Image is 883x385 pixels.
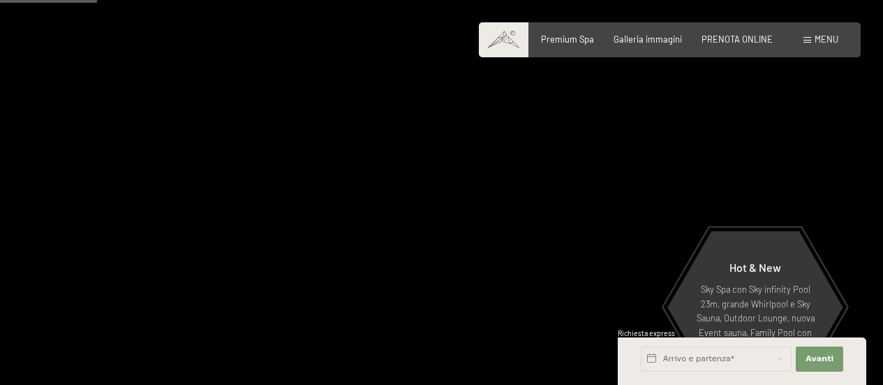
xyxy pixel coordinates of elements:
span: Avanti [806,354,833,365]
a: PRENOTA ONLINE [702,34,773,45]
span: Richiesta express [618,329,675,337]
a: Premium Spa [541,34,594,45]
button: Avanti [796,347,843,372]
span: Hot & New [729,261,781,274]
a: Hot & New Sky Spa con Sky infinity Pool 23m, grande Whirlpool e Sky Sauna, Outdoor Lounge, nuova ... [667,231,844,384]
a: Galleria immagini [614,34,682,45]
span: Menu [815,34,838,45]
p: Sky Spa con Sky infinity Pool 23m, grande Whirlpool e Sky Sauna, Outdoor Lounge, nuova Event saun... [695,282,816,354]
